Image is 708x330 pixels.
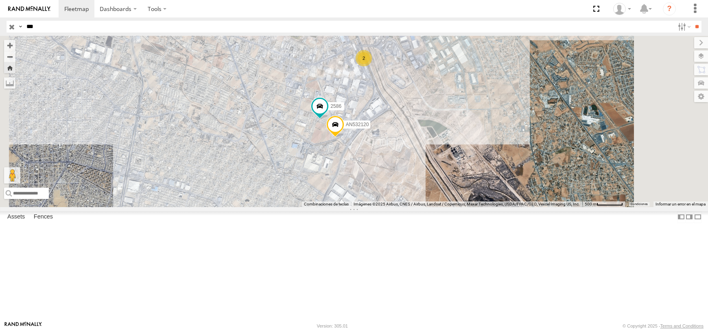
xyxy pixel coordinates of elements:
[623,323,704,328] div: © Copyright 2025 -
[631,202,648,205] a: Condiciones
[330,103,341,109] span: 2586
[656,202,706,206] a: Informar un error en el mapa
[663,2,676,15] i: ?
[4,167,20,184] button: Arrastra el hombrecito naranja al mapa para abrir Street View
[694,91,708,102] label: Map Settings
[4,322,42,330] a: Visit our Website
[354,202,580,206] span: Imágenes ©2025 Airbus, CNES / Airbus, Landsat / Copernicus, Maxar Technologies, USDA/FPAC/GEO, Ve...
[4,40,15,51] button: Zoom in
[8,6,50,12] img: rand-logo.svg
[17,21,24,33] label: Search Query
[356,50,372,66] div: 2
[582,201,625,207] button: Escala del mapa: 500 m por 61 píxeles
[317,323,348,328] div: Version: 305.01
[585,202,597,206] span: 500 m
[675,21,692,33] label: Search Filter Options
[304,201,349,207] button: Combinaciones de teclas
[685,211,693,223] label: Dock Summary Table to the Right
[610,3,634,15] div: Omar Miranda
[677,211,685,223] label: Dock Summary Table to the Left
[3,212,29,223] label: Assets
[694,211,702,223] label: Hide Summary Table
[346,122,369,127] span: AN532120
[4,77,15,89] label: Measure
[30,212,57,223] label: Fences
[4,62,15,73] button: Zoom Home
[4,51,15,62] button: Zoom out
[660,323,704,328] a: Terms and Conditions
